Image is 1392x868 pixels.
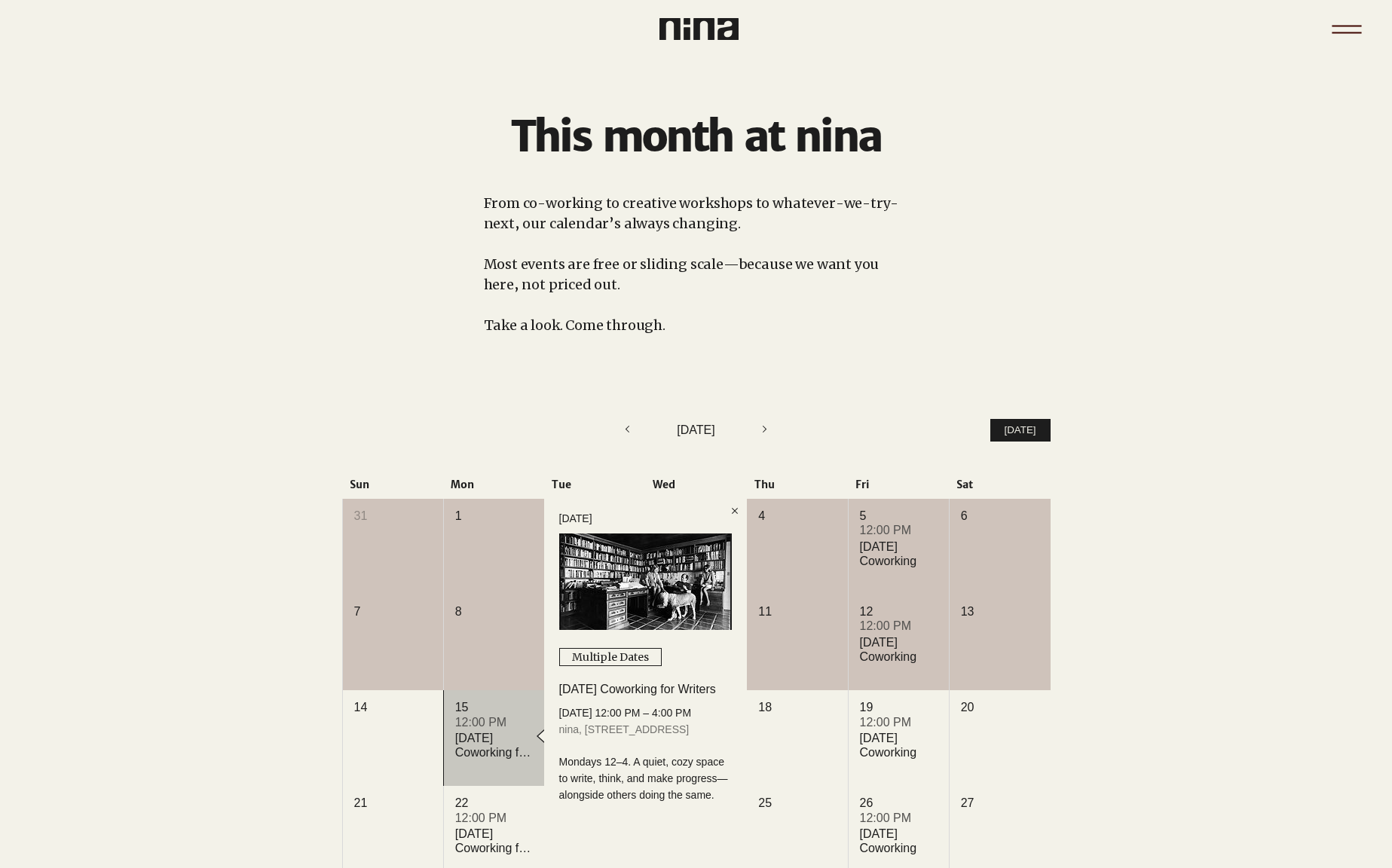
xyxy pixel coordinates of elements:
[443,478,544,491] div: Mon
[860,827,938,855] div: [DATE] Coworking
[511,110,880,163] span: This month at nina
[961,699,1039,716] div: 20
[455,731,533,759] div: [DATE] Coworking for Writers
[484,316,665,334] span: Take a look. Come through.
[860,635,938,664] div: [DATE] Coworking
[1323,6,1369,52] nav: Site
[756,420,774,441] button: Next month
[455,508,533,524] div: 1
[990,419,1051,442] button: [DATE]
[860,618,938,634] div: 12:00 PM
[455,795,533,811] div: 22
[342,478,443,491] div: Sun
[559,683,716,695] a: [DATE] Coworking for Writers
[618,420,636,441] button: Previous month
[354,795,432,811] div: 21
[747,478,848,491] div: Thu
[544,478,645,491] div: Tue
[860,714,938,731] div: 12:00 PM
[949,478,1050,491] div: Sat
[860,604,938,620] div: 12
[758,795,836,811] div: 25
[758,699,836,716] div: 18
[860,539,938,568] div: [DATE] Coworking
[961,508,1039,524] div: 6
[354,604,432,620] div: 7
[860,522,938,539] div: 12:00 PM
[848,478,949,491] div: Fri
[559,512,592,524] div: [DATE]
[559,533,730,630] img: Monday Coworking for Writers
[484,255,880,293] span: Most events are free or sliding scale—because we want you here, not priced out.
[484,194,899,232] span: From co-working to creative workshops to whatever-we-try-next, our calendar’s always changing.
[559,753,732,804] div: Mondays 12–4. A quiet, cozy space to write, think, and make progress—alongside others doing the s...
[729,505,741,520] div: Close
[860,699,938,716] div: 19
[559,721,732,738] div: nina, [STREET_ADDRESS]
[1323,6,1369,52] button: Menu
[559,704,732,721] div: [DATE] 12:00 PM – 4:00 PM
[860,508,938,524] div: 5
[572,650,649,665] div: Multiple Dates
[645,478,746,491] div: Wed
[455,810,533,827] div: 12:00 PM
[455,827,533,855] div: [DATE] Coworking for Writers
[636,421,756,439] div: [DATE]
[758,604,836,620] div: 11
[961,795,1039,811] div: 27
[961,604,1039,620] div: 13
[659,18,739,40] img: Nina Logo CMYK_Charcoal.png
[455,714,533,731] div: 12:00 PM
[758,508,836,524] div: 4
[354,699,432,716] div: 14
[860,731,938,759] div: [DATE] Coworking
[860,795,938,811] div: 26
[455,699,533,716] div: 15
[455,604,533,620] div: 8
[354,508,432,524] div: 31
[860,810,938,827] div: 12:00 PM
